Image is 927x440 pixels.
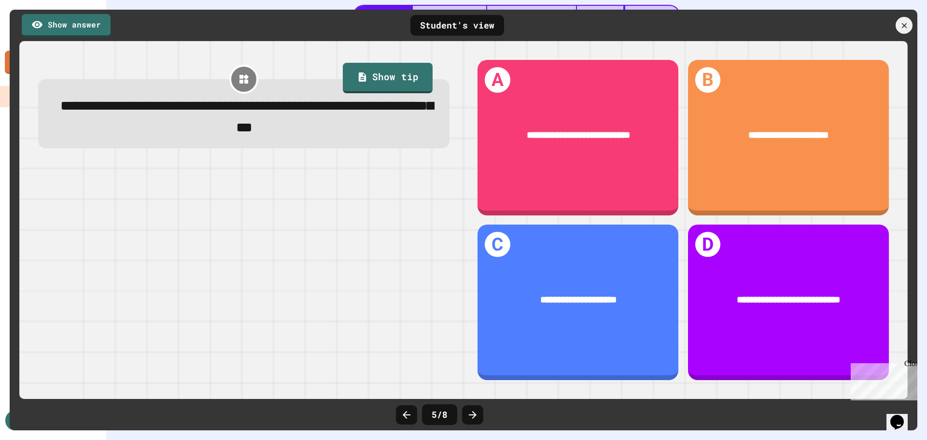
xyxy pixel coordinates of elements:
[410,15,504,36] div: Student's view
[695,232,720,257] h1: D
[4,4,67,61] div: Chat with us now!Close
[485,67,510,92] h1: A
[422,404,457,425] div: 5 / 8
[22,14,111,37] a: Show answer
[343,63,433,94] a: Show tip
[847,359,917,400] iframe: chat widget
[485,232,510,257] h1: C
[695,67,720,92] h1: B
[886,401,917,430] iframe: chat widget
